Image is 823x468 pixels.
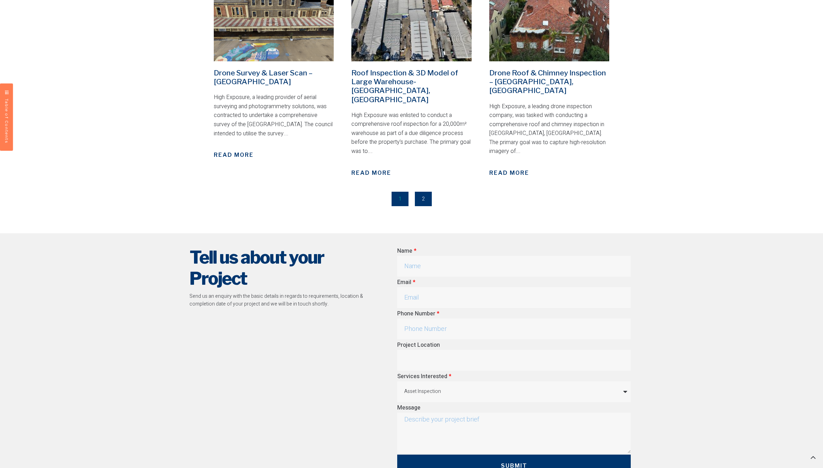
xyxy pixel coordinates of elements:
[397,341,440,350] label: Project Location
[397,309,439,319] label: Phone Number
[214,93,334,138] p: High Exposure, a leading provider of aerial surveying and photogrammetry solutions, was contracte...
[214,151,254,159] a: Read More
[397,319,631,339] input: Only numbers and phone characters (#, -, *, etc) are accepted.
[189,247,369,289] h2: Tell us about your Project
[351,169,391,177] a: Read More
[489,102,610,156] p: High Exposure, a leading drone inspection company, was tasked with conducting a comprehensive roo...
[351,111,472,156] p: High Exposure was enlisted to conduct a comprehensive roof inspection for a 20,000m² warehouse as...
[351,68,458,104] a: Roof Inspection & 3D Model of Large Warehouse- [GEOGRAPHIC_DATA], [GEOGRAPHIC_DATA]
[489,169,529,177] a: Read More
[397,372,451,381] label: Services Interested
[415,192,432,206] a: 2
[392,192,409,206] span: 1
[489,68,606,95] a: Drone Roof & Chimney Inspection – [GEOGRAPHIC_DATA], [GEOGRAPHIC_DATA]
[397,256,631,277] input: Name
[397,278,415,287] label: Email
[397,287,631,308] input: Email
[397,247,416,256] label: Name
[210,195,613,203] nav: Pagination
[4,99,9,144] span: Table of Contents
[214,68,313,86] a: Drone Survey & Laser Scan – [GEOGRAPHIC_DATA]
[189,292,369,308] p: Send us an enquiry with the basic details in regards to requirements, location & completion date ...
[397,404,420,413] label: Message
